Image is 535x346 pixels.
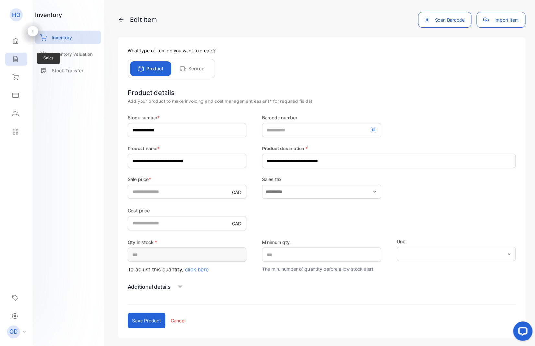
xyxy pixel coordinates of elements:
span: Sales [37,53,60,64]
p: Edit Item [118,15,157,25]
label: Product name [128,145,246,152]
label: Stock number [128,114,246,121]
p: Service [188,65,204,72]
label: Qty in stock [128,239,246,245]
div: Add your product to make invoicing and cost management easier (* for required fields) [128,98,516,104]
p: What type of item do you want to create? [128,47,516,54]
button: Import item [476,12,525,28]
a: Inventory Valuation [35,47,101,61]
label: Barcode number [262,114,381,121]
p: Additional details [128,283,171,291]
p: HO [12,11,20,19]
h1: inventory [35,10,62,19]
iframe: LiveChat chat widget [508,319,535,346]
p: CAD [232,220,241,227]
p: Inventory Valuation [52,51,93,57]
label: Cost price [128,207,246,214]
p: CAD [232,189,241,196]
p: OD [9,328,18,336]
p: Inventory [52,34,72,41]
label: Sales tax [262,176,381,183]
p: Product [146,65,163,72]
a: Inventory [35,31,101,44]
label: Sale price [128,176,246,183]
p: Cancel [171,317,185,324]
span: click here [185,266,209,273]
label: Minimum qty. [262,239,381,245]
label: Product description [262,145,516,152]
p: To adjust this quantity, [128,266,246,273]
p: The min. number of quantity before a low stock alert [262,266,381,272]
div: Product details [128,88,516,98]
button: Scan Barcode [418,12,471,28]
a: Stock Transfer [35,64,101,77]
p: Stock Transfer [52,67,83,74]
button: Save product [128,313,165,328]
label: Unit [397,238,516,245]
